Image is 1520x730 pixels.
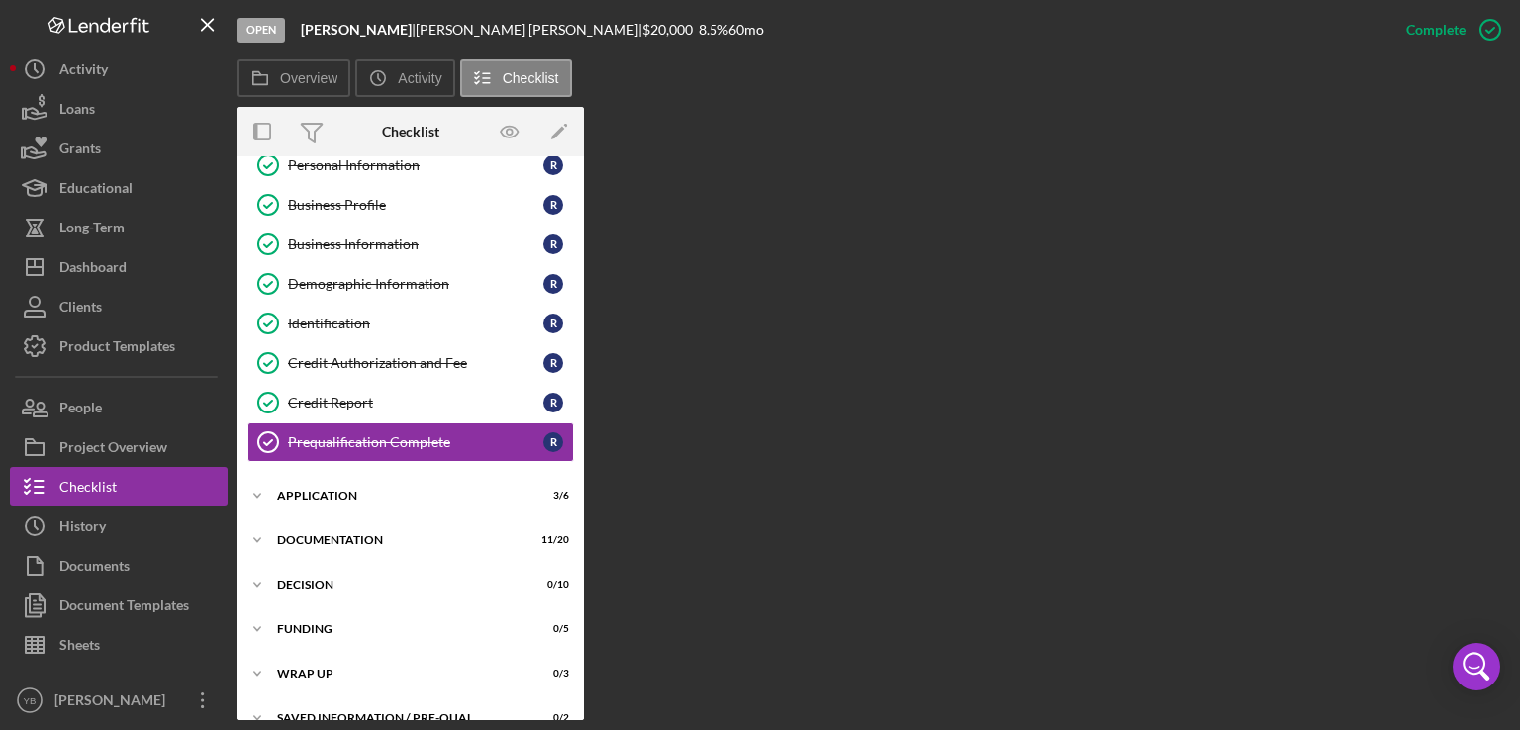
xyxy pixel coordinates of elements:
button: Checklist [460,59,572,97]
div: Documents [59,546,130,591]
div: People [59,388,102,432]
div: Credit Authorization and Fee [288,355,543,371]
div: R [543,393,563,412]
span: $20,000 [642,21,693,38]
a: Product Templates [10,326,228,366]
div: R [543,234,563,254]
div: Prequalification Complete [288,434,543,450]
button: YB[PERSON_NAME] [10,681,228,720]
div: Application [277,490,520,502]
a: Business ProfileR [247,185,574,225]
div: History [59,506,106,551]
label: Checklist [503,70,559,86]
div: 3 / 6 [533,490,569,502]
div: Educational [59,168,133,213]
div: Credit Report [288,395,543,411]
div: Checklist [382,124,439,139]
div: Document Templates [59,586,189,630]
button: Checklist [10,467,228,506]
div: Grants [59,129,101,173]
button: Grants [10,129,228,168]
div: Business Profile [288,197,543,213]
a: Credit Authorization and FeeR [247,343,574,383]
div: 60 mo [728,22,764,38]
div: Wrap up [277,668,520,680]
a: Personal InformationR [247,145,574,185]
div: R [543,155,563,175]
a: Demographic InformationR [247,264,574,304]
div: Project Overview [59,427,167,472]
button: Activity [355,59,454,97]
label: Overview [280,70,337,86]
div: Open Intercom Messenger [1453,643,1500,690]
div: Activity [59,49,108,94]
div: R [543,353,563,373]
button: Sheets [10,625,228,665]
div: Clients [59,287,102,331]
button: Documents [10,546,228,586]
div: | [301,22,416,38]
a: Business InformationR [247,225,574,264]
div: 0 / 3 [533,668,569,680]
div: Business Information [288,236,543,252]
button: Clients [10,287,228,326]
button: Activity [10,49,228,89]
div: Identification [288,316,543,331]
div: Loans [59,89,95,134]
div: Open [237,18,285,43]
div: Complete [1406,10,1466,49]
div: Demographic Information [288,276,543,292]
button: Long-Term [10,208,228,247]
div: Saved Information / Pre-Qual [277,712,520,724]
div: 8.5 % [699,22,728,38]
div: R [543,432,563,452]
div: Funding [277,623,520,635]
div: [PERSON_NAME] [PERSON_NAME] | [416,22,642,38]
div: R [543,274,563,294]
div: Dashboard [59,247,127,292]
div: Sheets [59,625,100,670]
div: [PERSON_NAME] [49,681,178,725]
div: 0 / 5 [533,623,569,635]
button: Document Templates [10,586,228,625]
label: Activity [398,70,441,86]
div: 11 / 20 [533,534,569,546]
div: Decision [277,579,520,591]
button: Overview [237,59,350,97]
div: 0 / 10 [533,579,569,591]
a: Prequalification CompleteR [247,422,574,462]
div: Long-Term [59,208,125,252]
button: Complete [1386,10,1510,49]
button: Project Overview [10,427,228,467]
div: Personal Information [288,157,543,173]
button: Dashboard [10,247,228,287]
text: YB [24,695,37,706]
button: People [10,388,228,427]
a: IdentificationR [247,304,574,343]
div: R [543,195,563,215]
div: Checklist [59,467,117,511]
div: 0 / 2 [533,712,569,724]
button: Educational [10,168,228,208]
button: Loans [10,89,228,129]
button: History [10,506,228,546]
div: R [543,314,563,333]
a: Credit ReportR [247,383,574,422]
div: Documentation [277,534,520,546]
div: Product Templates [59,326,175,371]
b: [PERSON_NAME] [301,21,412,38]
